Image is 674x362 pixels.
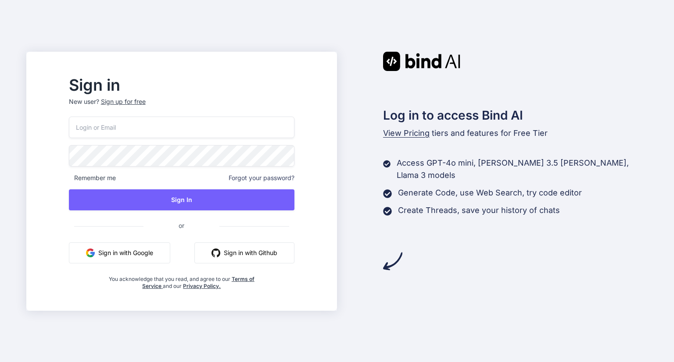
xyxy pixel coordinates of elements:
[69,174,116,182] span: Remember me
[183,283,221,289] a: Privacy Policy.
[106,270,257,290] div: You acknowledge that you read, and agree to our and our
[229,174,294,182] span: Forgot your password?
[69,117,294,138] input: Login or Email
[383,106,648,124] h2: Log in to access Bind AI
[383,128,430,138] span: View Pricing
[69,189,294,210] button: Sign In
[69,78,294,92] h2: Sign in
[398,204,560,216] p: Create Threads, save your history of chats
[398,187,582,199] p: Generate Code, use Web Search, try code editor
[69,242,170,263] button: Sign in with Google
[383,252,402,271] img: arrow
[212,248,220,257] img: github
[383,52,460,71] img: Bind AI logo
[101,97,146,106] div: Sign up for free
[143,215,219,236] span: or
[69,97,294,117] p: New user?
[397,157,648,181] p: Access GPT-4o mini, [PERSON_NAME] 3.5 [PERSON_NAME], Llama 3 models
[86,248,95,257] img: google
[194,242,294,263] button: Sign in with Github
[142,276,255,289] a: Terms of Service
[383,127,648,139] p: tiers and features for Free Tier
